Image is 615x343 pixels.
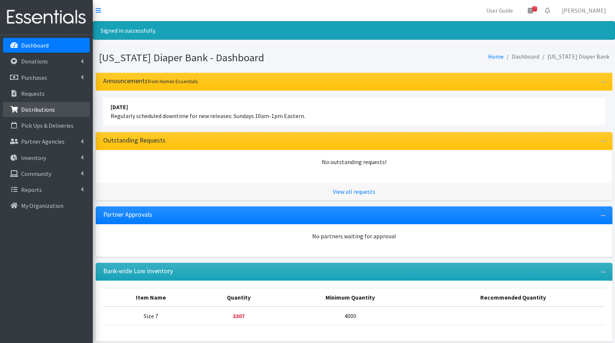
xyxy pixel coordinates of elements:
th: Recommended Quantity [422,288,605,307]
td: 4000 [279,307,422,325]
a: [PERSON_NAME] [556,3,612,18]
a: Pick Ups & Deliveries [3,118,90,133]
a: Inventory [3,150,90,165]
th: Quantity [199,288,279,307]
span: 7 [532,6,537,12]
li: [US_STATE] Diaper Bank [539,51,609,62]
p: My Organization [21,202,63,209]
p: Requests [21,90,45,97]
h3: Bank-wide Low inventory [103,267,173,275]
h3: Partner Approvals [103,211,152,219]
li: Regularly scheduled downtime for new releases: Sundays 10am-1pm Eastern. [103,98,605,125]
h3: Announcements [103,77,198,85]
th: Item Name [103,288,199,307]
a: User Guide [480,3,519,18]
a: Donations [3,54,90,69]
small: from Human Essentials [148,78,198,85]
th: Minimum Quantity [279,288,422,307]
div: No partners waiting for approval [103,232,605,241]
strong: [DATE] [111,103,128,111]
p: Donations [21,58,48,65]
td: Size 7 [103,307,199,325]
h3: Outstanding Requests [103,137,166,144]
a: Reports [3,182,90,197]
a: My Organization [3,198,90,213]
p: Inventory [21,154,46,161]
p: Pick Ups & Deliveries [21,122,73,129]
p: Community [21,170,51,177]
a: 7 [522,3,539,18]
div: No outstanding requests! [103,157,605,166]
a: Purchases [3,70,90,85]
a: View all requests [333,188,375,195]
img: HumanEssentials [3,5,90,30]
a: Dashboard [3,38,90,53]
a: Community [3,166,90,181]
div: Signed in successfully. [93,21,615,40]
a: Distributions [3,102,90,117]
p: Purchases [21,74,47,81]
li: Dashboard [504,51,539,62]
p: Dashboard [21,42,49,49]
a: Home [488,53,504,60]
a: Requests [3,86,90,101]
a: Partner Agencies [3,134,90,149]
p: Partner Agencies [21,138,65,145]
h1: [US_STATE] Diaper Bank - Dashboard [99,51,351,64]
strong: Below minimum quantity [233,312,245,320]
p: Distributions [21,106,55,113]
p: Reports [21,186,42,193]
